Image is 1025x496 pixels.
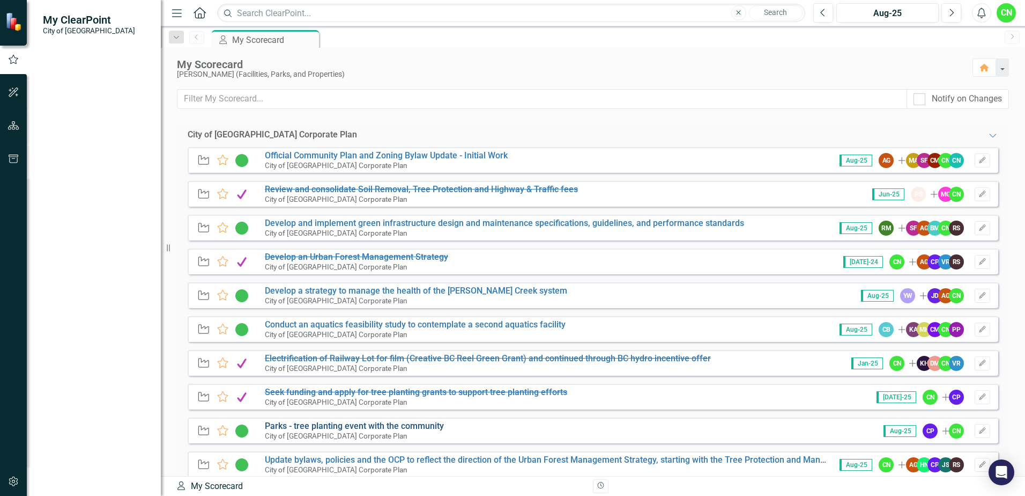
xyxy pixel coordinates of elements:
[927,457,942,472] div: CP
[949,390,964,405] div: CP
[265,353,711,363] a: Electrification of Railway Lot for film (Creative BC Reel Green Grant) and continued through BC h...
[917,254,932,269] div: AG
[176,480,585,493] div: My Scorecard
[265,330,407,339] small: City of [GEOGRAPHIC_DATA] Corporate Plan
[840,324,872,335] span: Aug-25
[235,391,249,404] img: Complete
[43,112,150,125] a: My Updates
[235,357,249,370] img: Complete
[872,188,904,200] span: Jun-25
[917,457,932,472] div: HN
[949,288,964,303] div: CN
[889,254,904,269] div: CN
[265,229,407,237] small: City of [GEOGRAPHIC_DATA] Corporate Plan
[265,296,407,305] small: City of [GEOGRAPHIC_DATA] Corporate Plan
[938,288,953,303] div: AG
[927,221,942,236] div: BM
[938,254,953,269] div: VR
[43,92,150,104] div: Activities
[938,153,953,168] div: CN
[927,322,942,337] div: CM
[906,153,921,168] div: MA
[927,356,942,371] div: DM
[949,356,964,371] div: VR
[949,424,964,439] div: CN
[927,254,942,269] div: CP
[840,222,872,234] span: Aug-25
[177,70,962,78] div: [PERSON_NAME] (Facilities, Parks, and Properties)
[938,356,953,371] div: CN
[265,184,578,194] s: Review and consolidate Soil Removal, Tree Protection and Highway & Traffic fees
[932,93,1002,105] div: Notify on Changes
[107,218,124,227] div: 0
[949,322,964,337] div: PP
[879,457,894,472] div: CN
[927,288,942,303] div: JD
[265,150,508,161] a: Official Community Plan and Zoning Bylaw Update - Initial Work
[989,459,1014,485] div: Open Intercom Messenger
[94,238,112,247] div: 0
[177,59,962,70] div: My Scorecard
[265,364,407,373] small: City of [GEOGRAPHIC_DATA] Corporate Plan
[235,323,249,336] img: In Progress
[265,398,407,406] small: City of [GEOGRAPHIC_DATA] Corporate Plan
[43,13,135,26] span: My ClearPoint
[923,424,938,439] div: CP
[177,89,907,109] input: Filter My Scorecard...
[879,221,894,236] div: RM
[265,432,407,440] small: City of [GEOGRAPHIC_DATA] Corporate Plan
[836,3,939,23] button: Aug-25
[938,187,953,202] div: MG
[235,289,249,302] img: In Progress
[840,459,872,471] span: Aug-25
[840,7,935,20] div: Aug-25
[235,458,249,471] img: In Progress
[927,153,942,168] div: CM
[917,153,932,168] div: SF
[861,290,894,302] span: Aug-25
[265,252,448,262] a: Develop an Urban Forest Management Strategy
[265,286,567,296] a: Develop a strategy to manage the health of the [PERSON_NAME] Creek system
[265,218,744,228] a: Develop and implement green infrastructure design and maintenance specifications, guidelines, and...
[43,153,150,165] a: My Scorecard
[265,421,444,431] a: Parks - tree planting event with the community
[917,221,932,236] div: AG
[232,33,316,47] div: My Scorecard
[900,288,915,303] div: YW
[906,457,921,472] div: AG
[265,319,566,330] a: Conduct an aquatics feasibility study to contemplate a second aquatics facility
[879,322,894,337] div: CB
[235,222,249,235] img: In Progress
[949,457,964,472] div: RS
[889,356,904,371] div: CN
[235,188,249,201] img: Complete
[265,262,407,271] small: City of [GEOGRAPHIC_DATA] Corporate Plan
[235,425,249,437] img: In Progress
[265,465,407,474] small: City of [GEOGRAPHIC_DATA] Corporate Plan
[917,322,932,337] div: MH
[265,455,880,465] a: Update bylaws, policies and the OCP to reflect the direction of the Urban Forest Management Strat...
[938,322,953,337] div: CN
[851,358,883,369] span: Jan-25
[265,161,407,170] small: City of [GEOGRAPHIC_DATA] Corporate Plan
[879,153,894,168] div: AG
[949,153,964,168] div: CN
[923,390,938,405] div: CN
[906,221,921,236] div: SF
[265,195,407,203] small: City of [GEOGRAPHIC_DATA] Corporate Plan
[43,283,150,295] div: Utilities
[938,221,953,236] div: CN
[188,129,357,141] div: City of [GEOGRAPHIC_DATA] Corporate Plan
[764,8,787,17] span: Search
[883,425,916,437] span: Aug-25
[53,237,89,249] a: Mentions
[109,259,127,268] div: 0
[265,387,567,397] s: Seek funding and apply for tree planting grants to support tree planting efforts
[43,48,90,61] div: Workspaces
[53,216,101,229] a: Notifications
[843,256,883,268] span: [DATE]-24
[906,322,921,337] div: KA
[840,155,872,166] span: Aug-25
[997,3,1016,23] button: CN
